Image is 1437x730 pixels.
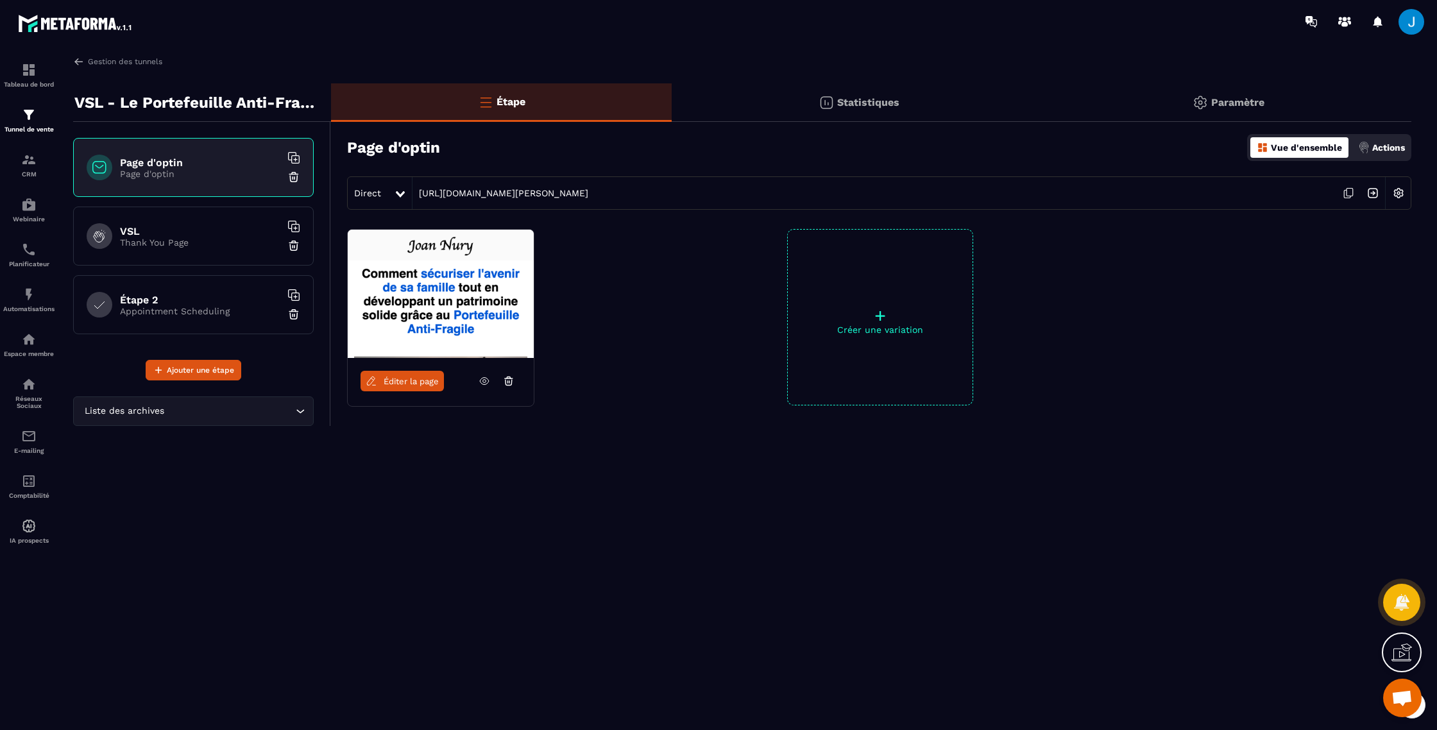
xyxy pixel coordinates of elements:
[21,377,37,392] img: social-network
[1383,679,1422,717] a: Ouvrir le chat
[478,94,493,110] img: bars-o.4a397970.svg
[1257,142,1268,153] img: dashboard-orange.40269519.svg
[1211,96,1264,108] p: Paramètre
[1386,181,1411,205] img: setting-w.858f3a88.svg
[1358,142,1370,153] img: actions.d6e523a2.png
[74,90,321,115] p: VSL - Le Portefeuille Anti-Fragile
[120,294,280,306] h6: Étape 2
[21,518,37,534] img: automations
[3,447,55,454] p: E-mailing
[120,306,280,316] p: Appointment Scheduling
[120,157,280,169] h6: Page d'optin
[120,225,280,237] h6: VSL
[3,305,55,312] p: Automatisations
[167,404,293,418] input: Search for option
[384,377,439,386] span: Éditer la page
[3,53,55,98] a: formationformationTableau de bord
[1372,142,1405,153] p: Actions
[3,492,55,499] p: Comptabilité
[287,171,300,183] img: trash
[788,307,973,325] p: +
[361,371,444,391] a: Éditer la page
[497,96,525,108] p: Étape
[21,62,37,78] img: formation
[1271,142,1342,153] p: Vue d'ensemble
[3,419,55,464] a: emailemailE-mailing
[21,242,37,257] img: scheduler
[3,395,55,409] p: Réseaux Sociaux
[21,197,37,212] img: automations
[412,188,588,198] a: [URL][DOMAIN_NAME][PERSON_NAME]
[21,152,37,167] img: formation
[3,98,55,142] a: formationformationTunnel de vente
[167,364,234,377] span: Ajouter une étape
[21,107,37,123] img: formation
[287,239,300,252] img: trash
[21,429,37,444] img: email
[3,537,55,544] p: IA prospects
[73,396,314,426] div: Search for option
[3,322,55,367] a: automationsautomationsEspace membre
[3,171,55,178] p: CRM
[73,56,162,67] a: Gestion des tunnels
[3,367,55,419] a: social-networksocial-networkRéseaux Sociaux
[120,237,280,248] p: Thank You Page
[819,95,834,110] img: stats.20deebd0.svg
[21,287,37,302] img: automations
[3,187,55,232] a: automationsautomationsWebinaire
[788,325,973,335] p: Créer une variation
[287,308,300,321] img: trash
[3,142,55,187] a: formationformationCRM
[3,464,55,509] a: accountantaccountantComptabilité
[81,404,167,418] span: Liste des archives
[347,139,440,157] h3: Page d'optin
[837,96,899,108] p: Statistiques
[1361,181,1385,205] img: arrow-next.bcc2205e.svg
[1193,95,1208,110] img: setting-gr.5f69749f.svg
[3,81,55,88] p: Tableau de bord
[3,260,55,267] p: Planificateur
[18,12,133,35] img: logo
[21,473,37,489] img: accountant
[21,332,37,347] img: automations
[3,216,55,223] p: Webinaire
[146,360,241,380] button: Ajouter une étape
[73,56,85,67] img: arrow
[354,188,381,198] span: Direct
[120,169,280,179] p: Page d'optin
[348,230,534,358] img: image
[3,232,55,277] a: schedulerschedulerPlanificateur
[3,277,55,322] a: automationsautomationsAutomatisations
[3,126,55,133] p: Tunnel de vente
[3,350,55,357] p: Espace membre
